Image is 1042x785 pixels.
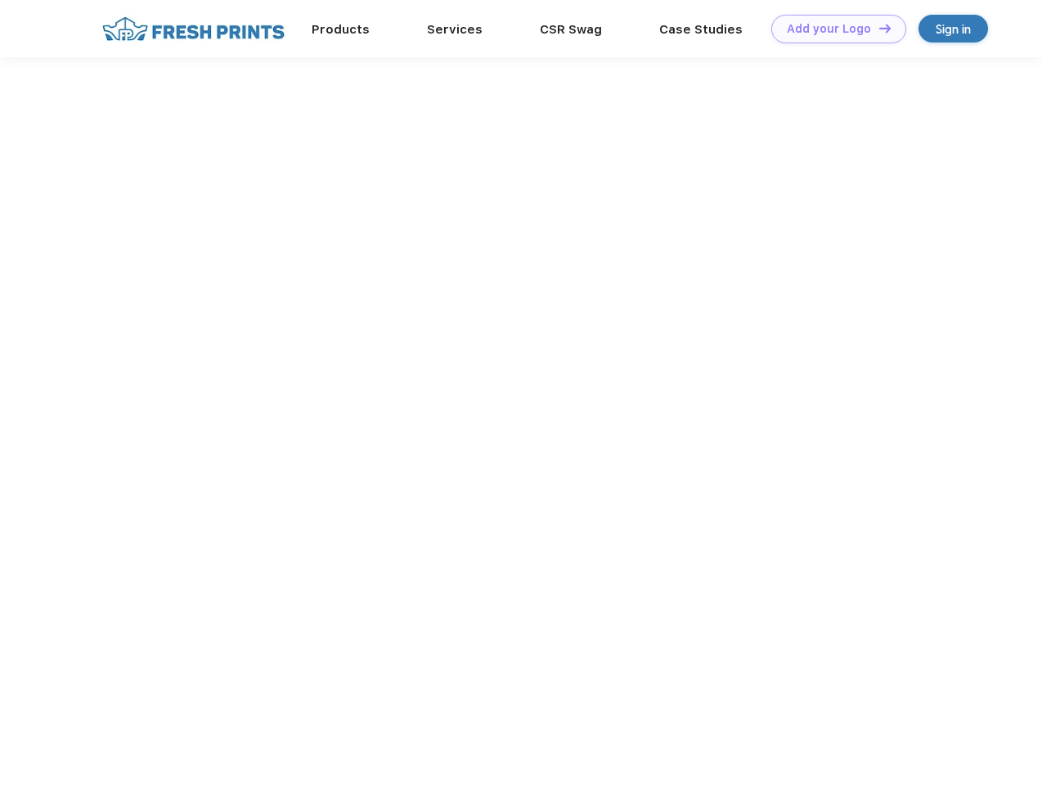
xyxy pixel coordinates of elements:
div: Add your Logo [787,22,871,36]
img: fo%20logo%202.webp [97,15,290,43]
a: Products [312,22,370,37]
a: Sign in [918,15,988,43]
img: DT [879,24,891,33]
div: Sign in [936,20,971,38]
